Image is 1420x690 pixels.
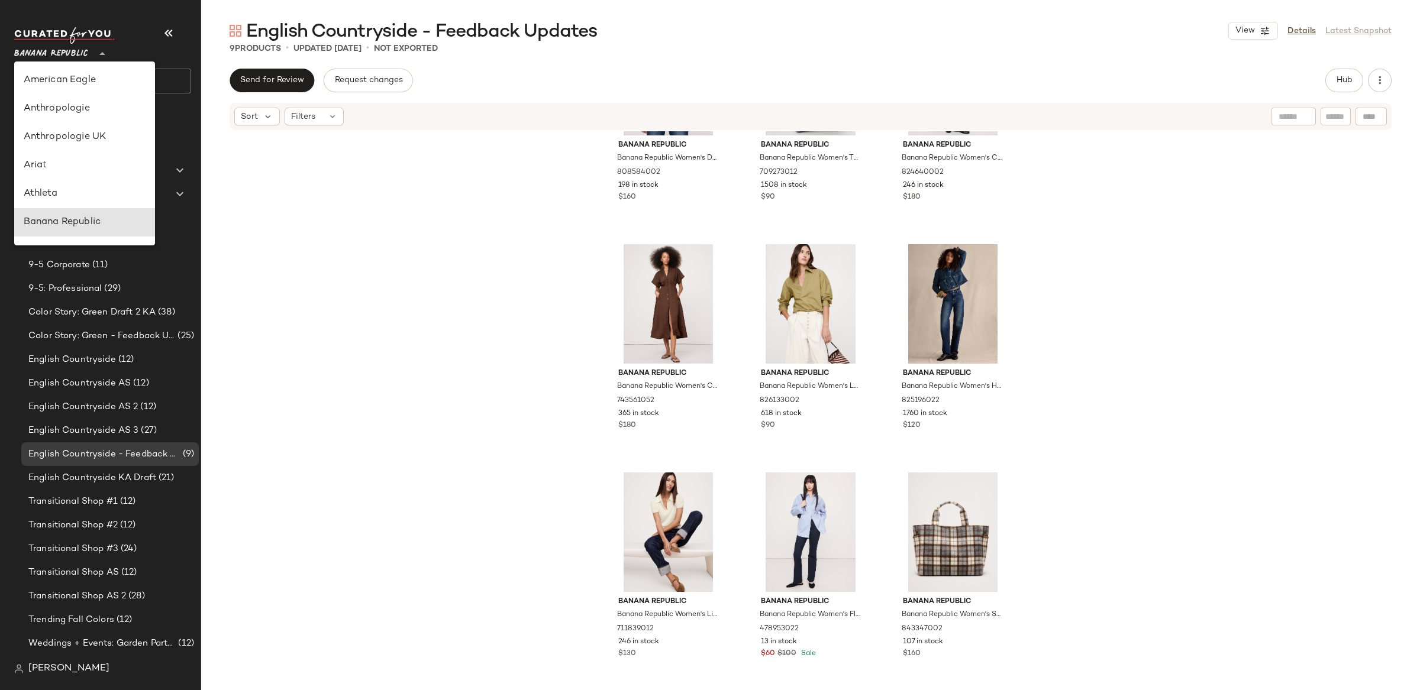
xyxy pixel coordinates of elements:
[760,153,860,164] span: Banana Republic Women's The Oversized Shirt White Size S
[1287,25,1316,37] a: Details
[761,192,775,203] span: $90
[618,649,636,659] span: $130
[118,495,136,508] span: (12)
[246,20,598,44] span: English Countryside - Feedback Updates
[777,649,796,659] span: $100
[28,211,77,225] span: 9-5 Casual
[28,400,138,414] span: English Countryside AS 2
[131,377,149,390] span: (12)
[286,41,289,56] span: •
[28,519,118,532] span: Transitional Shop #2
[28,377,131,390] span: English Countryside AS
[230,43,281,55] div: Products
[903,180,944,191] span: 246 in stock
[761,368,861,379] span: Banana Republic
[761,649,775,659] span: $60
[618,597,718,607] span: Banana Republic
[903,649,921,659] span: $160
[126,589,145,603] span: (28)
[618,180,659,191] span: 198 in stock
[799,650,816,657] span: Sale
[79,235,98,248] span: (21)
[893,244,1012,364] img: cn60041073.jpg
[28,329,175,343] span: Color Story: Green - Feedback Updates
[903,140,1003,151] span: Banana Republic
[138,424,157,438] span: (27)
[19,117,31,129] img: svg%3e
[617,624,654,634] span: 711839012
[617,153,717,164] span: Banana Republic Women's Denim Trapeze Jacket Medium Wash Size XS
[118,542,137,556] span: (24)
[40,187,83,201] span: Curations
[374,43,438,55] p: Not Exported
[119,566,137,579] span: (12)
[28,282,102,296] span: 9-5: Professional
[902,153,1002,164] span: Banana Republic Women's Cotton Poplin Off-The-Shoulder Long Midi Shirt Dress [PERSON_NAME] Plaid ...
[893,472,1012,592] img: cn60269330.jpg
[293,43,362,55] p: updated [DATE]
[14,27,115,44] img: cfy_white_logo.C9jOOHJF.svg
[902,396,940,406] span: 825196022
[90,258,108,272] span: (11)
[28,566,119,579] span: Transitional Shop AS
[40,140,93,154] span: All Products
[240,76,304,85] span: Send for Review
[77,211,95,225] span: (12)
[138,400,156,414] span: (12)
[617,381,717,392] span: Banana Republic Women's Cotton Poplin Shirt Dress Espresso Brown Size 0
[28,589,126,603] span: Transitional Shop AS 2
[903,368,1003,379] span: Banana Republic
[609,244,728,364] img: cn60352210.jpg
[760,610,860,620] span: Banana Republic Women's Flare Everywhere Ponte Pull-On Pant Navy Blue Size XXL
[175,329,194,343] span: (25)
[902,167,944,178] span: 824640002
[761,637,797,647] span: 13 in stock
[760,381,860,392] span: Banana Republic Women's Long-Sleeve Popover Tunic Dried Oregano Taupe Size XS
[366,41,369,56] span: •
[902,610,1002,620] span: Banana Republic Women's Small Airplane Tote By Hat Attack Brown Combo One Size
[28,235,79,248] span: 9-5: Casual
[751,244,870,364] img: cn60091258.jpg
[618,368,718,379] span: Banana Republic
[617,610,717,620] span: Banana Republic Women's Lightweight Cashmere Short-Sleeve Sweater Polo Shirt Cream White Size S
[903,637,943,647] span: 107 in stock
[28,353,116,367] span: English Countryside
[618,637,659,647] span: 246 in stock
[761,597,861,607] span: Banana Republic
[1228,22,1278,40] button: View
[230,44,235,53] span: 9
[334,76,402,85] span: Request changes
[14,664,24,673] img: svg%3e
[618,192,636,203] span: $160
[1235,26,1255,35] span: View
[230,25,241,37] img: svg%3e
[28,471,156,485] span: English Countryside KA Draft
[902,624,943,634] span: 843347002
[156,471,175,485] span: (21)
[903,597,1003,607] span: Banana Republic
[902,381,1002,392] span: Banana Republic Women's High-Rise 90S Straight [PERSON_NAME] Medium Wash Size 29 Regular
[903,192,921,203] span: $180
[28,662,109,676] span: [PERSON_NAME]
[903,409,947,419] span: 1760 in stock
[618,409,659,419] span: 365 in stock
[180,448,194,461] span: (9)
[40,164,118,177] span: Global Clipboards
[28,448,180,461] span: English Countryside - Feedback Updates
[230,69,314,92] button: Send for Review
[28,542,118,556] span: Transitional Shop #3
[609,472,728,592] img: cn57567941.jpg
[102,282,121,296] span: (29)
[761,409,802,419] span: 618 in stock
[761,180,807,191] span: 1508 in stock
[14,40,88,61] span: Banana Republic
[118,164,133,177] span: (0)
[28,258,90,272] span: 9-5 Corporate
[617,396,654,406] span: 743561052
[761,420,775,431] span: $90
[118,519,136,532] span: (12)
[28,495,118,508] span: Transitional Shop #1
[324,69,412,92] button: Request changes
[83,187,102,201] span: (26)
[751,472,870,592] img: cn59777700.jpg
